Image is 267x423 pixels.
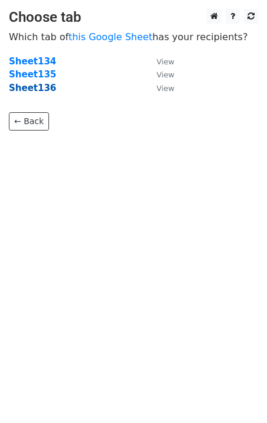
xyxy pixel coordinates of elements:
a: View [145,69,174,80]
a: this Google Sheet [69,31,152,43]
h3: Choose tab [9,9,258,26]
p: Which tab of has your recipients? [9,31,258,43]
a: Sheet135 [9,69,56,80]
a: View [145,83,174,93]
small: View [157,70,174,79]
a: ← Back [9,112,49,131]
iframe: Chat Widget [208,366,267,423]
a: Sheet134 [9,56,56,67]
small: View [157,57,174,66]
a: View [145,56,174,67]
a: Sheet136 [9,83,56,93]
small: View [157,84,174,93]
